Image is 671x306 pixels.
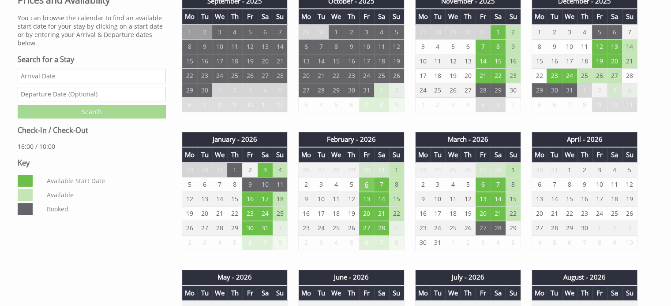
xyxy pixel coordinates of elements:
[445,97,460,112] td: 3
[45,189,164,201] dd: Available
[329,147,344,162] th: We
[592,97,607,112] td: 9
[622,83,637,97] td: 4
[344,54,359,68] td: 16
[314,68,329,83] td: 21
[491,9,506,24] th: Sa
[212,39,227,54] td: 10
[18,55,166,64] h3: Search for a Stay
[622,97,637,112] td: 11
[258,83,273,97] td: 4
[577,83,592,97] td: 1
[577,147,592,162] th: Th
[592,162,607,177] td: 3
[359,68,374,83] td: 24
[227,162,242,177] td: 1
[258,54,273,68] td: 20
[182,25,197,40] td: 1
[182,54,197,68] td: 15
[314,147,329,162] th: Tu
[197,39,212,54] td: 9
[18,125,166,135] h3: Check-In / Check-Out
[374,9,389,24] th: Sa
[461,9,476,24] th: Th
[314,39,329,54] td: 7
[445,177,460,192] td: 4
[577,177,592,192] td: 9
[622,54,637,68] td: 21
[577,9,592,24] th: Th
[374,83,389,97] td: 1
[389,54,404,68] td: 19
[389,39,404,54] td: 12
[273,54,288,68] td: 21
[299,132,404,147] th: February - 2026
[430,39,445,54] td: 4
[415,39,430,54] td: 3
[415,9,430,24] th: Mo
[461,177,476,192] td: 5
[273,25,288,40] td: 7
[258,9,273,24] th: Sa
[197,68,212,83] td: 23
[227,54,242,68] td: 18
[461,97,476,112] td: 4
[562,83,577,97] td: 31
[430,162,445,177] td: 24
[227,97,242,112] td: 9
[242,68,257,83] td: 26
[622,162,637,177] td: 5
[430,68,445,83] td: 18
[532,54,547,68] td: 15
[182,97,197,112] td: 6
[258,97,273,112] td: 11
[415,147,430,162] th: Mo
[532,147,547,162] th: Mo
[415,162,430,177] td: 23
[532,39,547,54] td: 8
[344,68,359,83] td: 23
[182,162,197,177] td: 29
[476,83,491,97] td: 28
[547,54,562,68] td: 16
[299,97,314,112] td: 3
[430,83,445,97] td: 25
[273,162,288,177] td: 4
[476,25,491,40] td: 31
[607,83,622,97] td: 3
[547,39,562,54] td: 9
[562,9,577,24] th: We
[415,68,430,83] td: 17
[273,39,288,54] td: 14
[258,25,273,40] td: 6
[430,25,445,40] td: 28
[273,147,288,162] th: Su
[607,39,622,54] td: 13
[197,162,212,177] td: 30
[532,97,547,112] td: 5
[532,132,637,147] th: April - 2026
[577,54,592,68] td: 18
[389,177,404,192] td: 8
[506,54,521,68] td: 16
[415,25,430,40] td: 27
[547,162,562,177] td: 31
[476,177,491,192] td: 6
[461,83,476,97] td: 27
[532,83,547,97] td: 29
[227,39,242,54] td: 11
[491,177,506,192] td: 7
[491,68,506,83] td: 22
[182,147,197,162] th: Mo
[329,54,344,68] td: 15
[359,54,374,68] td: 17
[227,177,242,192] td: 8
[227,147,242,162] th: Th
[212,25,227,40] td: 3
[258,147,273,162] th: Sa
[344,162,359,177] td: 29
[445,147,460,162] th: We
[299,9,314,24] th: Mo
[212,54,227,68] td: 17
[18,87,166,101] input: Departure Date (Optional)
